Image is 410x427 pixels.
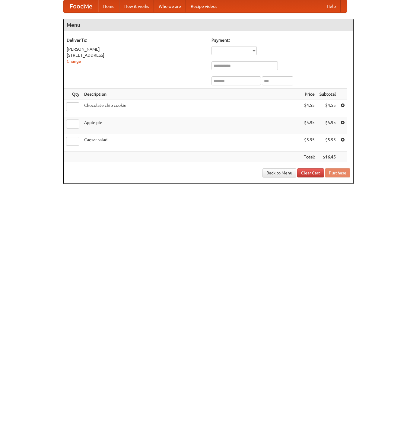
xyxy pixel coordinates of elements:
[119,0,154,12] a: How it works
[67,37,205,43] h5: Deliver To:
[64,19,353,31] h4: Menu
[301,100,317,117] td: $4.55
[82,89,301,100] th: Description
[82,100,301,117] td: Chocolate chip cookie
[322,0,341,12] a: Help
[67,52,205,58] div: [STREET_ADDRESS]
[186,0,222,12] a: Recipe videos
[211,37,350,43] h5: Payment:
[301,89,317,100] th: Price
[297,168,324,177] a: Clear Cart
[82,117,301,134] td: Apple pie
[317,134,338,151] td: $5.95
[64,89,82,100] th: Qty
[317,100,338,117] td: $4.55
[82,134,301,151] td: Caesar salad
[301,151,317,163] th: Total:
[301,117,317,134] td: $5.95
[64,0,98,12] a: FoodMe
[262,168,296,177] a: Back to Menu
[98,0,119,12] a: Home
[317,151,338,163] th: $16.45
[317,117,338,134] td: $5.95
[67,59,81,64] a: Change
[301,134,317,151] td: $5.95
[317,89,338,100] th: Subtotal
[325,168,350,177] button: Purchase
[154,0,186,12] a: Who we are
[67,46,205,52] div: [PERSON_NAME]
